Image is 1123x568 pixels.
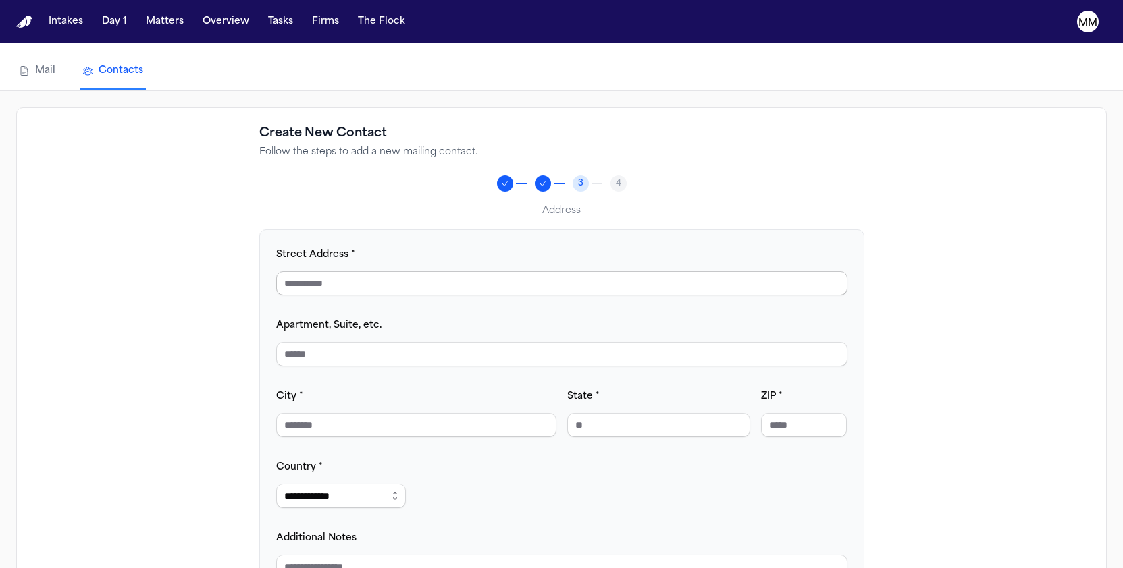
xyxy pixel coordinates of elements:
button: Firms [307,9,344,34]
label: ZIP * [761,391,783,401]
h2: Create New Contact [259,124,864,143]
button: The Flock [352,9,411,34]
span: 4 [616,178,621,189]
label: State * [567,391,600,401]
label: Apartment, Suite, etc. [276,320,382,331]
nav: PostGrid Navigation [16,53,1107,90]
a: Mail [16,53,58,90]
label: Additional Notes [276,533,357,543]
button: Matters [140,9,189,34]
p: Follow the steps to add a new mailing contact. [259,146,864,159]
button: Overview [197,9,255,34]
nav: Progress [259,175,864,192]
button: Day 1 [97,9,132,34]
label: City * [276,391,303,401]
a: Home [16,16,32,28]
button: Intakes [43,9,88,34]
a: Contacts [80,53,146,90]
label: Street Address * [276,250,355,260]
label: Country * [276,462,323,472]
span: Address [542,206,581,216]
span: 3 [578,178,583,189]
button: Tasks [263,9,298,34]
img: Finch Logo [16,16,32,28]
